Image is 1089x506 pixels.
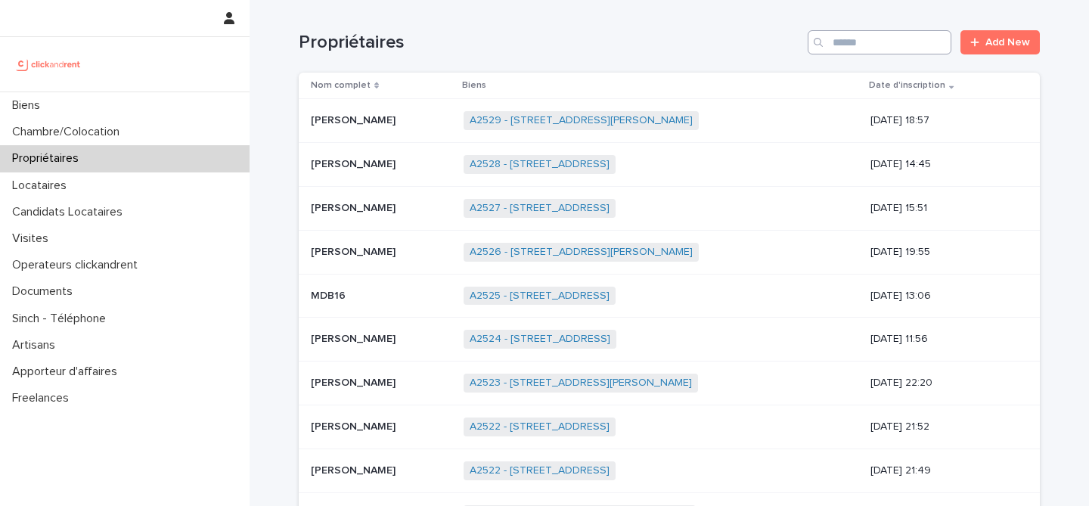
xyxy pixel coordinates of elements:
[6,151,91,166] p: Propriétaires
[6,365,129,379] p: Apporteur d'affaires
[870,114,1016,127] p: [DATE] 18:57
[311,374,399,390] p: [PERSON_NAME]
[870,246,1016,259] p: [DATE] 19:55
[462,77,486,94] p: Biens
[960,30,1040,54] a: Add New
[299,274,1040,318] tr: MDB16MDB16 A2525 - [STREET_ADDRESS] [DATE] 13:06
[299,449,1040,492] tr: [PERSON_NAME][PERSON_NAME] A2522 - [STREET_ADDRESS] [DATE] 21:49
[870,290,1016,303] p: [DATE] 13:06
[870,158,1016,171] p: [DATE] 14:45
[311,287,349,303] p: MDB16
[6,98,52,113] p: Biens
[985,37,1030,48] span: Add New
[299,362,1040,405] tr: [PERSON_NAME][PERSON_NAME] A2523 - [STREET_ADDRESS][PERSON_NAME] [DATE] 22:20
[299,99,1040,143] tr: [PERSON_NAME][PERSON_NAME] A2529 - [STREET_ADDRESS][PERSON_NAME] [DATE] 18:57
[470,377,692,390] a: A2523 - [STREET_ADDRESS][PERSON_NAME]
[299,230,1040,274] tr: [PERSON_NAME][PERSON_NAME] A2526 - [STREET_ADDRESS][PERSON_NAME] [DATE] 19:55
[299,186,1040,230] tr: [PERSON_NAME][PERSON_NAME] A2527 - [STREET_ADDRESS] [DATE] 15:51
[808,30,951,54] input: Search
[6,178,79,193] p: Locataires
[870,377,1016,390] p: [DATE] 22:20
[6,258,150,272] p: Operateurs clickandrent
[6,125,132,139] p: Chambre/Colocation
[470,202,610,215] a: A2527 - [STREET_ADDRESS]
[870,421,1016,433] p: [DATE] 21:52
[870,333,1016,346] p: [DATE] 11:56
[6,338,67,352] p: Artisans
[311,243,399,259] p: [PERSON_NAME]
[6,284,85,299] p: Documents
[299,318,1040,362] tr: [PERSON_NAME][PERSON_NAME] A2524 - [STREET_ADDRESS] [DATE] 11:56
[299,32,802,54] h1: Propriétaires
[299,143,1040,187] tr: [PERSON_NAME][PERSON_NAME] A2528 - [STREET_ADDRESS] [DATE] 14:45
[470,114,693,127] a: A2529 - [STREET_ADDRESS][PERSON_NAME]
[6,391,81,405] p: Freelances
[311,461,399,477] p: [PERSON_NAME]
[470,333,610,346] a: A2524 - [STREET_ADDRESS]
[870,464,1016,477] p: [DATE] 21:49
[470,290,610,303] a: A2525 - [STREET_ADDRESS]
[311,418,399,433] p: [PERSON_NAME]
[470,421,610,433] a: A2522 - [STREET_ADDRESS]
[869,77,945,94] p: Date d'inscription
[470,158,610,171] a: A2528 - [STREET_ADDRESS]
[12,49,85,79] img: UCB0brd3T0yccxBKYDjQ
[470,246,693,259] a: A2526 - [STREET_ADDRESS][PERSON_NAME]
[311,199,399,215] p: [PERSON_NAME]
[299,405,1040,449] tr: [PERSON_NAME][PERSON_NAME] A2522 - [STREET_ADDRESS] [DATE] 21:52
[470,464,610,477] a: A2522 - [STREET_ADDRESS]
[311,111,399,127] p: [PERSON_NAME]
[6,231,60,246] p: Visites
[311,77,371,94] p: Nom complet
[311,330,399,346] p: [PERSON_NAME]
[6,312,118,326] p: Sinch - Téléphone
[311,155,399,171] p: [PERSON_NAME]
[6,205,135,219] p: Candidats Locataires
[870,202,1016,215] p: [DATE] 15:51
